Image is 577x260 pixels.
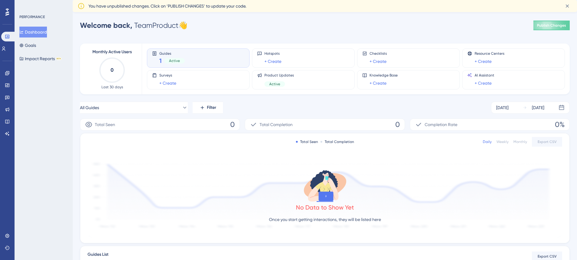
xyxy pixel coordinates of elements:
button: Publish Changes [533,21,570,30]
div: Total Completion [320,139,354,144]
div: No Data to Show Yet [296,203,354,212]
div: PERFORMANCE [19,15,45,19]
span: 0 [230,120,235,129]
span: AI Assistant [475,73,494,78]
text: 0 [111,67,114,73]
p: Once you start getting interactions, they will be listed here [269,216,381,223]
span: All Guides [80,104,99,111]
span: Welcome back, [80,21,132,30]
div: Total Seen [296,139,318,144]
span: Filter [207,104,216,111]
span: Completion Rate [425,121,457,128]
button: Dashboard [19,27,47,37]
span: Export CSV [538,254,557,259]
span: Guides [159,51,185,55]
span: Resource Centers [475,51,504,56]
a: + Create [159,80,176,87]
div: Weekly [496,139,509,144]
div: Daily [483,139,492,144]
a: + Create [475,58,492,65]
span: Knowledge Base [370,73,398,78]
a: + Create [264,58,281,65]
span: 1 [159,57,162,65]
span: Active [169,58,180,63]
span: Product Updates [264,73,294,78]
a: + Create [370,58,386,65]
span: 0% [555,120,565,129]
div: [DATE] [496,104,509,111]
span: Last 30 days [101,85,123,89]
span: 0 [395,120,400,129]
span: Monthly Active Users [92,48,132,56]
div: TeamProduct 👋 [80,21,187,30]
span: Publish Changes [537,23,566,28]
span: Checklists [370,51,387,56]
a: + Create [370,80,386,87]
button: Goals [19,40,36,51]
a: + Create [475,80,492,87]
span: Hotspots [264,51,281,56]
button: All Guides [80,102,188,114]
span: Surveys [159,73,176,78]
span: Export CSV [538,139,557,144]
span: Total Completion [260,121,293,128]
span: Active [269,82,280,86]
button: Impact ReportsBETA [19,53,61,64]
span: You have unpublished changes. Click on ‘PUBLISH CHANGES’ to update your code. [88,2,246,10]
span: Total Seen [95,121,115,128]
div: BETA [56,57,61,60]
div: [DATE] [532,104,544,111]
button: Filter [193,102,223,114]
div: Monthly [513,139,527,144]
button: Export CSV [532,137,562,147]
